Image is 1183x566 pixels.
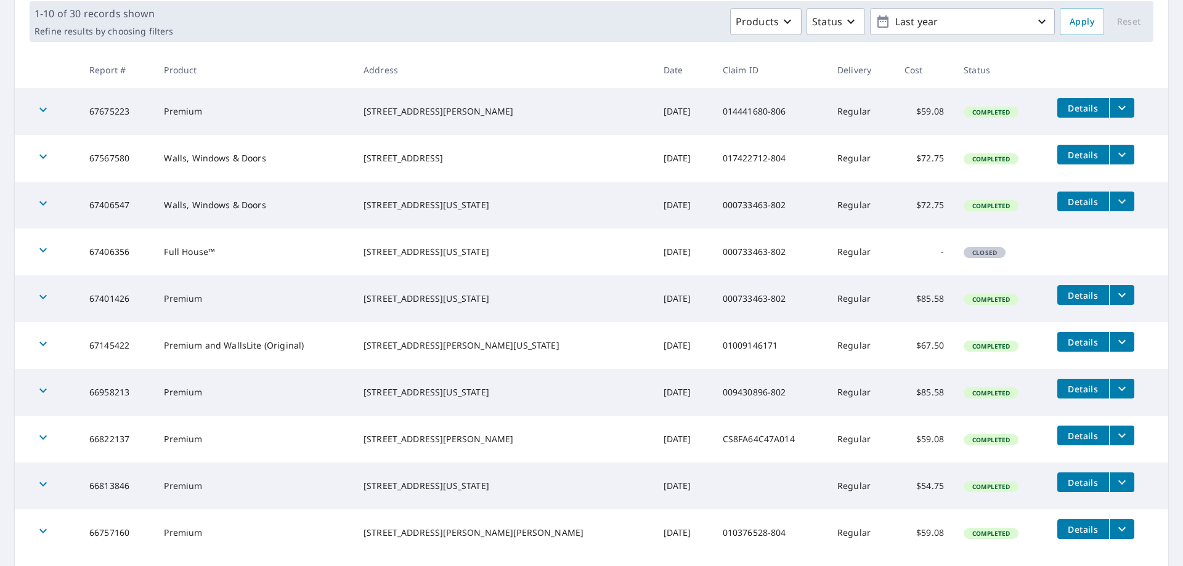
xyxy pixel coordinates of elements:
p: Status [812,14,842,29]
span: Details [1065,383,1102,395]
td: Regular [827,322,895,369]
button: detailsBtn-67675223 [1057,98,1109,118]
button: detailsBtn-66958213 [1057,379,1109,398]
button: Last year [870,8,1055,35]
span: Completed [965,482,1017,491]
button: filesDropdownBtn-67145422 [1109,332,1134,352]
td: CS8FA64C47A014 [713,416,827,463]
td: 01009146171 [713,322,827,369]
td: Walls, Windows & Doors [154,135,353,182]
td: $85.58 [895,275,954,322]
td: Regular [827,369,895,416]
td: $72.75 [895,182,954,228]
td: 66958213 [79,369,154,416]
div: [STREET_ADDRESS][US_STATE] [364,199,644,211]
td: [DATE] [654,369,713,416]
td: Premium [154,88,353,135]
td: 000733463-802 [713,182,827,228]
td: 66757160 [79,509,154,556]
td: $85.58 [895,369,954,416]
span: Details [1065,524,1102,535]
td: 009430896-802 [713,369,827,416]
td: Regular [827,275,895,322]
p: Last year [890,11,1035,33]
td: Regular [827,463,895,509]
button: filesDropdownBtn-67675223 [1109,98,1134,118]
span: Completed [965,342,1017,350]
td: Premium [154,369,353,416]
div: [STREET_ADDRESS][US_STATE] [364,246,644,258]
td: 67567580 [79,135,154,182]
span: Details [1065,477,1102,488]
button: Status [807,8,865,35]
td: Premium [154,416,353,463]
span: Completed [965,201,1017,210]
td: 000733463-802 [713,275,827,322]
button: detailsBtn-66813846 [1057,472,1109,492]
th: Report # [79,52,154,88]
button: detailsBtn-67567580 [1057,145,1109,164]
p: Refine results by choosing filters [35,26,173,37]
td: $59.08 [895,88,954,135]
button: detailsBtn-66822137 [1057,426,1109,445]
td: Walls, Windows & Doors [154,182,353,228]
span: Completed [965,529,1017,538]
button: detailsBtn-67145422 [1057,332,1109,352]
span: Closed [965,248,1004,257]
span: Completed [965,389,1017,397]
span: Details [1065,149,1102,161]
td: 67406547 [79,182,154,228]
span: Apply [1070,14,1094,30]
td: 67145422 [79,322,154,369]
div: [STREET_ADDRESS][PERSON_NAME] [364,433,644,445]
td: [DATE] [654,463,713,509]
th: Date [654,52,713,88]
span: Details [1065,102,1102,114]
td: Regular [827,88,895,135]
td: Regular [827,135,895,182]
td: Premium [154,275,353,322]
td: [DATE] [654,275,713,322]
th: Delivery [827,52,895,88]
td: [DATE] [654,135,713,182]
td: [DATE] [654,228,713,275]
button: detailsBtn-66757160 [1057,519,1109,539]
td: [DATE] [654,322,713,369]
div: [STREET_ADDRESS][PERSON_NAME] [364,105,644,118]
button: Products [730,8,802,35]
span: Completed [965,295,1017,304]
span: Completed [965,108,1017,116]
td: - [895,228,954,275]
button: filesDropdownBtn-67567580 [1109,145,1134,164]
td: Regular [827,509,895,556]
button: detailsBtn-67406547 [1057,192,1109,211]
th: Address [354,52,654,88]
div: [STREET_ADDRESS][US_STATE] [364,386,644,398]
td: $59.08 [895,416,954,463]
td: 67401426 [79,275,154,322]
span: Details [1065,430,1102,442]
th: Status [954,52,1047,88]
p: Products [736,14,779,29]
th: Claim ID [713,52,827,88]
span: Completed [965,435,1017,444]
button: filesDropdownBtn-66757160 [1109,519,1134,539]
button: Apply [1060,8,1104,35]
p: 1-10 of 30 records shown [35,6,173,21]
td: $67.50 [895,322,954,369]
td: 017422712-804 [713,135,827,182]
td: [DATE] [654,416,713,463]
td: 67675223 [79,88,154,135]
div: [STREET_ADDRESS][PERSON_NAME][US_STATE] [364,339,644,352]
div: [STREET_ADDRESS][PERSON_NAME][PERSON_NAME] [364,527,644,539]
button: detailsBtn-67401426 [1057,285,1109,305]
button: filesDropdownBtn-67401426 [1109,285,1134,305]
td: $54.75 [895,463,954,509]
div: [STREET_ADDRESS][US_STATE] [364,293,644,305]
td: $72.75 [895,135,954,182]
button: filesDropdownBtn-67406547 [1109,192,1134,211]
span: Details [1065,289,1102,301]
td: [DATE] [654,182,713,228]
td: Premium [154,463,353,509]
div: [STREET_ADDRESS] [364,152,644,164]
